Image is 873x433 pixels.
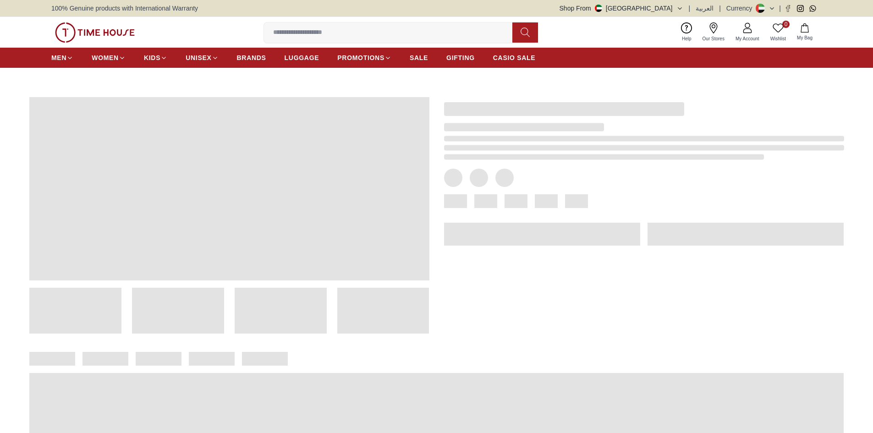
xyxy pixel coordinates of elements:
[699,35,728,42] span: Our Stores
[732,35,763,42] span: My Account
[689,4,691,13] span: |
[560,4,683,13] button: Shop From[GEOGRAPHIC_DATA]
[791,22,818,43] button: My Bag
[782,21,790,28] span: 0
[767,35,790,42] span: Wishlist
[410,53,428,62] span: SALE
[676,21,697,44] a: Help
[92,53,119,62] span: WOMEN
[493,53,536,62] span: CASIO SALE
[410,49,428,66] a: SALE
[51,49,73,66] a: MEN
[55,22,135,43] img: ...
[696,4,714,13] button: العربية
[779,4,781,13] span: |
[719,4,721,13] span: |
[595,5,602,12] img: United Arab Emirates
[765,21,791,44] a: 0Wishlist
[337,53,384,62] span: PROMOTIONS
[51,53,66,62] span: MEN
[678,35,695,42] span: Help
[51,4,198,13] span: 100% Genuine products with International Warranty
[186,53,211,62] span: UNISEX
[697,21,730,44] a: Our Stores
[446,53,475,62] span: GIFTING
[186,49,218,66] a: UNISEX
[92,49,126,66] a: WOMEN
[809,5,816,12] a: Whatsapp
[237,49,266,66] a: BRANDS
[793,34,816,41] span: My Bag
[493,49,536,66] a: CASIO SALE
[237,53,266,62] span: BRANDS
[797,5,804,12] a: Instagram
[785,5,791,12] a: Facebook
[285,49,319,66] a: LUGGAGE
[144,49,167,66] a: KIDS
[144,53,160,62] span: KIDS
[285,53,319,62] span: LUGGAGE
[446,49,475,66] a: GIFTING
[337,49,391,66] a: PROMOTIONS
[726,4,756,13] div: Currency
